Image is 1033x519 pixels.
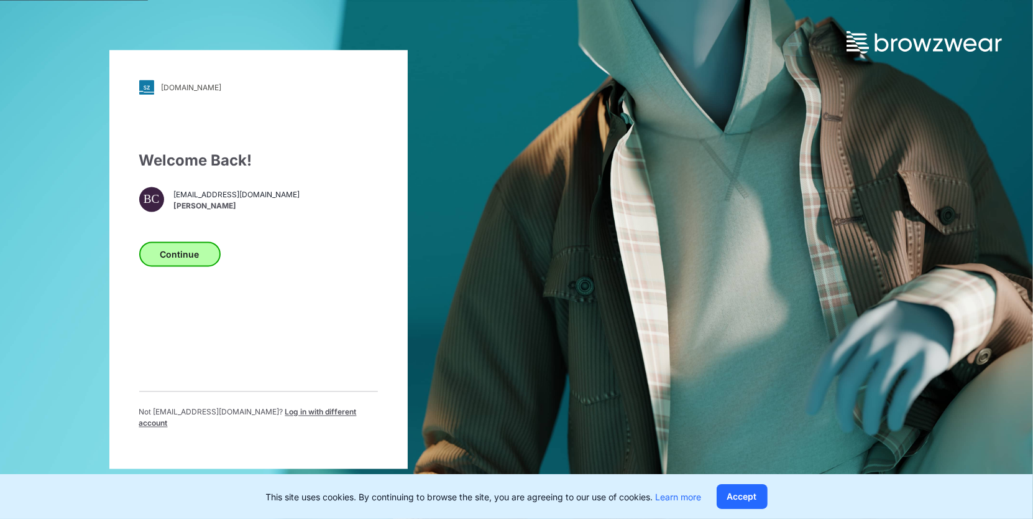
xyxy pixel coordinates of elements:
[174,200,300,212] span: [PERSON_NAME]
[139,242,221,267] button: Continue
[847,31,1002,54] img: browzwear-logo.73288ffb.svg
[139,80,378,95] a: [DOMAIN_NAME]
[139,187,164,212] div: BC
[656,492,702,502] a: Learn more
[266,490,702,503] p: This site uses cookies. By continuing to browse the site, you are agreeing to our use of cookies.
[139,80,154,95] img: svg+xml;base64,PHN2ZyB3aWR0aD0iMjgiIGhlaWdodD0iMjgiIHZpZXdCb3g9IjAgMCAyOCAyOCIgZmlsbD0ibm9uZSIgeG...
[139,150,378,172] div: Welcome Back!
[717,484,768,509] button: Accept
[162,83,222,92] div: [DOMAIN_NAME]
[139,407,378,429] p: Not [EMAIL_ADDRESS][DOMAIN_NAME] ?
[174,189,300,200] span: [EMAIL_ADDRESS][DOMAIN_NAME]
